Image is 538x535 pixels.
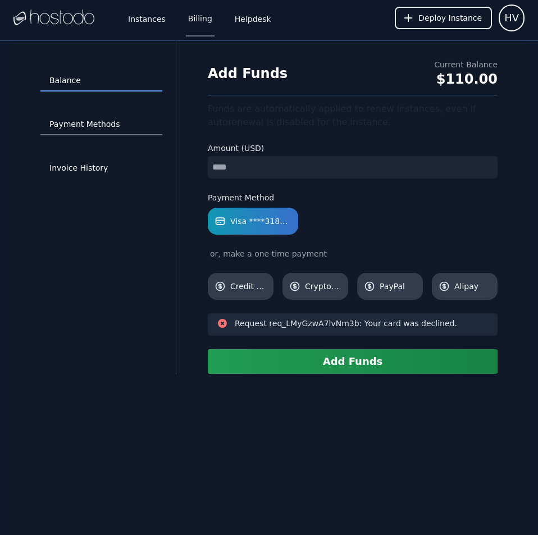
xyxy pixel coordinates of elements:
[208,102,498,129] div: Funds are automatically applied to renew instances, even if autorenewal is disabled for the insta...
[434,59,498,70] div: Current Balance
[434,70,498,88] div: $110.00
[208,349,498,374] button: Add Funds
[208,143,498,154] label: Amount (USD)
[208,248,498,259] div: or, make a one time payment
[418,12,482,24] span: Deploy Instance
[208,65,288,83] h1: Add Funds
[230,281,267,292] span: Credit Card
[380,281,416,292] span: PayPal
[235,318,457,329] h3: Request req_LMyGzwA7lvNm3b: Your card was declined.
[40,70,162,92] a: Balance
[395,7,492,29] button: Deploy Instance
[499,4,525,31] button: User menu
[454,281,491,292] span: Alipay
[208,192,498,203] label: Payment Method
[13,10,94,26] img: Logo
[40,114,162,135] a: Payment Methods
[40,158,162,179] a: Invoice History
[230,216,291,227] span: Visa ****3180 [Default]
[504,10,519,26] span: HV
[305,281,341,292] span: Cryptocurrency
